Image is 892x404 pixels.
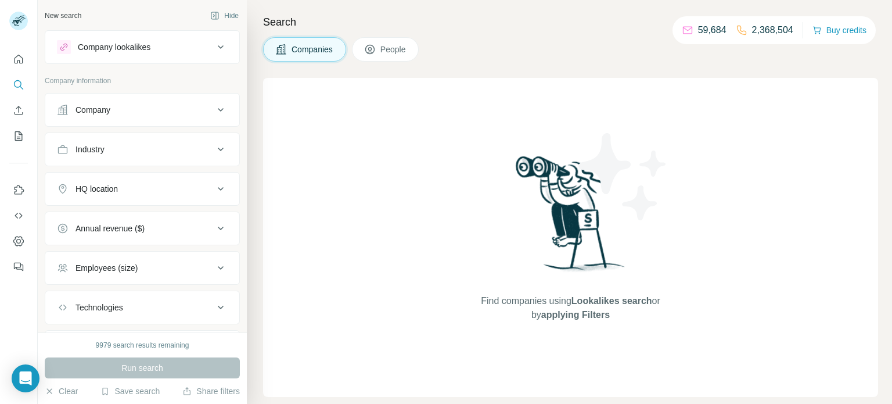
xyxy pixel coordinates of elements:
[380,44,407,55] span: People
[9,231,28,252] button: Dashboard
[263,14,878,30] h4: Search
[75,223,145,234] div: Annual revenue ($)
[75,262,138,274] div: Employees (size)
[202,7,247,24] button: Hide
[45,135,239,163] button: Industry
[45,175,239,203] button: HQ location
[75,104,110,116] div: Company
[541,310,610,320] span: applying Filters
[9,205,28,226] button: Use Surfe API
[292,44,334,55] span: Companies
[45,33,239,61] button: Company lookalikes
[812,22,866,38] button: Buy credits
[477,294,663,322] span: Find companies using or by
[571,296,652,306] span: Lookalikes search
[698,23,726,37] p: 59,684
[75,144,105,155] div: Industry
[571,124,675,229] img: Surfe Illustration - Stars
[9,49,28,70] button: Quick start
[45,294,239,321] button: Technologies
[45,385,78,397] button: Clear
[510,153,631,283] img: Surfe Illustration - Woman searching with binoculars
[45,76,240,86] p: Company information
[75,302,123,313] div: Technologies
[45,10,81,21] div: New search
[45,214,239,242] button: Annual revenue ($)
[45,96,239,124] button: Company
[75,183,118,195] div: HQ location
[100,385,160,397] button: Save search
[9,180,28,201] button: Use Surfe on LinkedIn
[78,41,150,53] div: Company lookalikes
[45,254,239,282] button: Employees (size)
[752,23,793,37] p: 2,368,504
[9,74,28,95] button: Search
[9,126,28,146] button: My lists
[182,385,240,397] button: Share filters
[96,340,189,351] div: 9979 search results remaining
[12,364,39,392] div: Open Intercom Messenger
[9,256,28,277] button: Feedback
[9,100,28,121] button: Enrich CSV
